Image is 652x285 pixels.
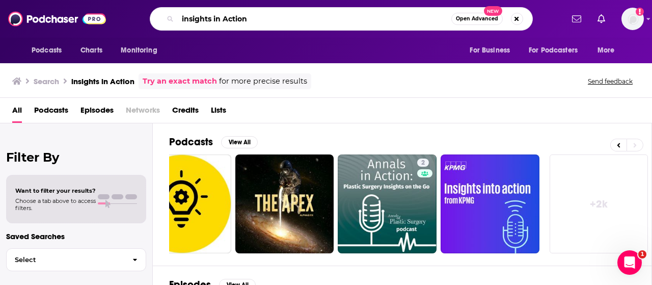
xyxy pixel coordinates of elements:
img: User Profile [621,8,644,30]
span: 1 [638,250,646,258]
button: open menu [114,41,170,60]
span: Want to filter your results? [15,187,96,194]
a: Episodes [80,102,114,123]
svg: Add a profile image [636,8,644,16]
button: open menu [590,41,628,60]
span: Logged in as crenshawcomms [621,8,644,30]
a: Show notifications dropdown [568,10,585,28]
span: More [597,43,615,58]
a: 2 [417,159,429,167]
button: Open AdvancedNew [451,13,503,25]
iframe: Intercom live chat [617,250,642,275]
a: +2k [550,154,648,253]
span: Charts [80,43,102,58]
a: Podcasts [34,102,68,123]
a: Charts [74,41,108,60]
h3: insights in Action [71,76,134,86]
a: All [12,102,22,123]
div: Search podcasts, credits, & more... [150,7,533,31]
button: open menu [463,41,523,60]
input: Search podcasts, credits, & more... [178,11,451,27]
p: Saved Searches [6,231,146,241]
span: Monitoring [121,43,157,58]
a: Try an exact match [143,75,217,87]
span: 2 [421,158,425,168]
h2: Podcasts [169,136,213,148]
button: open menu [24,41,75,60]
a: Show notifications dropdown [593,10,609,28]
a: 2 [338,154,437,253]
a: Lists [211,102,226,123]
span: Choose a tab above to access filters. [15,197,96,212]
span: Select [7,256,124,263]
span: For Business [470,43,510,58]
h2: Filter By [6,150,146,165]
button: Select [6,248,146,271]
span: Open Advanced [456,16,498,21]
button: open menu [522,41,592,60]
span: Networks [126,102,160,123]
a: Credits [172,102,199,123]
button: View All [221,136,258,148]
h3: Search [34,76,59,86]
a: PodcastsView All [169,136,258,148]
span: New [484,6,502,16]
span: for more precise results [219,75,307,87]
img: Podchaser - Follow, Share and Rate Podcasts [8,9,106,29]
button: Show profile menu [621,8,644,30]
span: For Podcasters [529,43,578,58]
span: Podcasts [32,43,62,58]
button: Send feedback [585,77,636,86]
